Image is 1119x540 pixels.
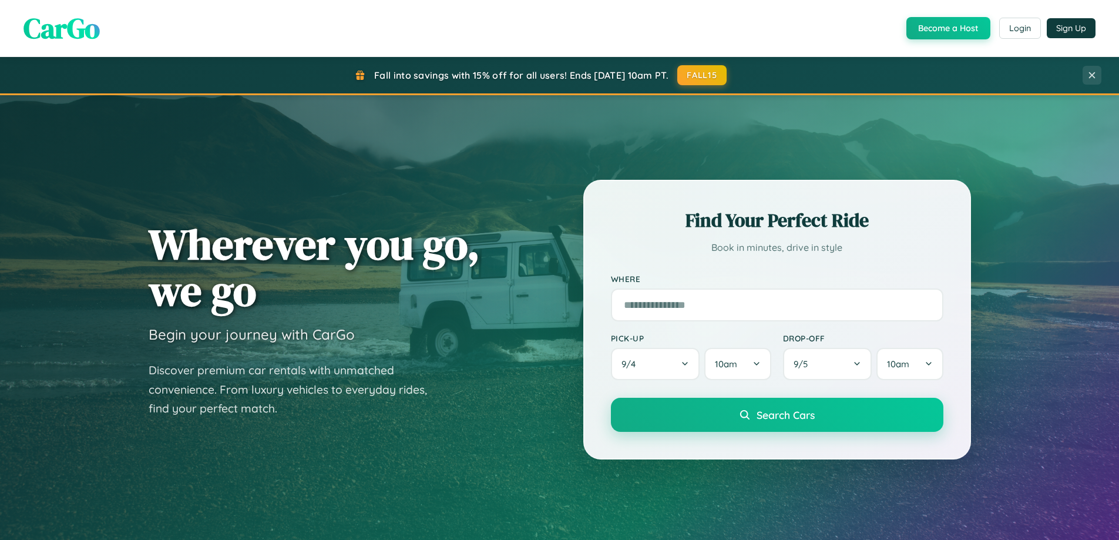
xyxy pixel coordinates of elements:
[611,207,943,233] h2: Find Your Perfect Ride
[149,221,480,314] h1: Wherever you go, we go
[374,69,668,81] span: Fall into savings with 15% off for all users! Ends [DATE] 10am PT.
[611,239,943,256] p: Book in minutes, drive in style
[715,358,737,370] span: 10am
[677,65,727,85] button: FALL15
[23,9,100,48] span: CarGo
[794,358,814,370] span: 9 / 5
[906,17,990,39] button: Become a Host
[621,358,641,370] span: 9 / 4
[611,348,700,380] button: 9/4
[611,274,943,284] label: Where
[1047,18,1096,38] button: Sign Up
[876,348,943,380] button: 10am
[149,326,355,343] h3: Begin your journey with CarGo
[887,358,909,370] span: 10am
[757,408,815,421] span: Search Cars
[783,333,943,343] label: Drop-off
[704,348,771,380] button: 10am
[611,333,771,343] label: Pick-up
[149,361,442,418] p: Discover premium car rentals with unmatched convenience. From luxury vehicles to everyday rides, ...
[611,398,943,432] button: Search Cars
[999,18,1041,39] button: Login
[783,348,872,380] button: 9/5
